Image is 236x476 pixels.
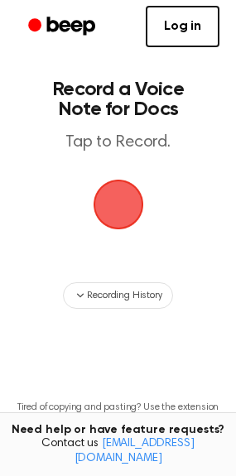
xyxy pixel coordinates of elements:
[87,288,161,303] span: Recording History
[10,437,226,466] span: Contact us
[75,438,195,464] a: [EMAIL_ADDRESS][DOMAIN_NAME]
[94,180,143,229] img: Beep Logo
[13,401,223,426] p: Tired of copying and pasting? Use the extension to automatically insert your recordings.
[146,6,219,47] a: Log in
[30,79,206,119] h1: Record a Voice Note for Docs
[30,132,206,153] p: Tap to Record.
[63,282,172,309] button: Recording History
[17,11,110,43] a: Beep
